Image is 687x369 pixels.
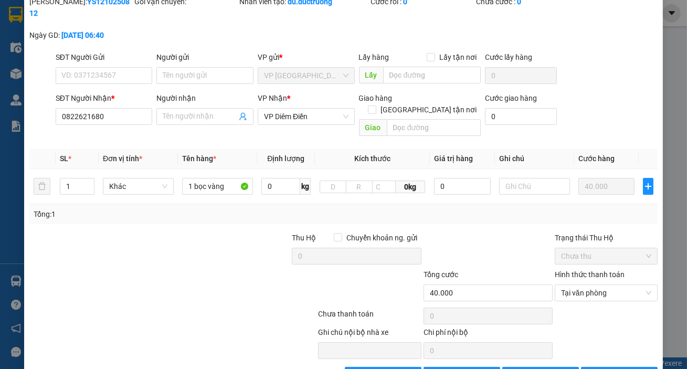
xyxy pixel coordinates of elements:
[8,43,19,51] span: Gửi
[485,108,556,125] input: Cước giao hàng
[33,71,82,80] span: -
[485,94,537,102] label: Cước giao hàng
[258,94,287,102] span: VP Nhận
[34,208,266,220] div: Tổng: 1
[499,178,570,195] input: Ghi Chú
[643,182,653,191] span: plus
[300,178,311,195] span: kg
[342,232,421,244] span: Chuyển khoản ng. gửi
[396,181,425,193] span: 0kg
[56,51,153,63] div: SĐT Người Gửi
[346,181,373,193] input: R
[35,71,82,80] span: 0822621680
[156,51,253,63] div: Người gửi
[495,149,574,169] th: Ghi chú
[434,154,473,163] span: Giá trị hàng
[376,104,481,115] span: [GEOGRAPHIC_DATA] tận nơi
[264,109,348,124] span: VP Diêm Điền
[103,154,142,163] span: Đơn vị tính
[30,48,120,66] span: DCT20/51A Phường [GEOGRAPHIC_DATA]
[317,308,422,326] div: Chưa thanh toán
[61,31,104,39] b: [DATE] 06:40
[578,154,615,163] span: Cước hàng
[387,119,481,136] input: Dọc đường
[23,6,135,14] strong: CÔNG TY VẬN TẢI ĐỨC TRƯỞNG
[267,154,304,163] span: Định lượng
[182,154,216,163] span: Tên hàng
[30,38,139,66] span: VP [GEOGRAPHIC_DATA] -
[354,154,390,163] span: Kích thước
[82,15,113,23] span: 19009397
[258,51,355,63] div: VP gửi
[292,234,316,242] span: Thu Hộ
[359,119,387,136] span: Giao
[30,27,33,36] span: -
[359,53,389,61] span: Lấy hàng
[435,51,481,63] span: Lấy tận nơi
[320,181,346,193] input: D
[485,53,532,61] label: Cước lấy hàng
[318,326,421,342] div: Ghi chú nội bộ nhà xe
[156,92,253,104] div: Người nhận
[383,67,481,83] input: Dọc đường
[34,178,50,195] button: delete
[239,112,247,121] span: user-add
[109,178,167,194] span: Khác
[485,67,556,84] input: Cước lấy hàng
[424,326,553,342] div: Chi phí nội bộ
[424,270,458,279] span: Tổng cước
[561,285,651,301] span: Tại văn phòng
[29,29,132,41] div: Ngày GD:
[359,67,383,83] span: Lấy
[643,178,653,195] button: plus
[45,15,80,23] strong: HOTLINE :
[561,248,651,264] span: Chưa thu
[578,178,635,195] input: 0
[555,270,625,279] label: Hình thức thanh toán
[56,92,153,104] div: SĐT Người Nhận
[359,94,393,102] span: Giao hàng
[264,68,348,83] span: VP Yên Sở
[182,178,253,195] input: VD: Bàn, Ghế
[372,181,396,193] input: C
[555,232,658,244] div: Trạng thái Thu Hộ
[60,154,68,163] span: SL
